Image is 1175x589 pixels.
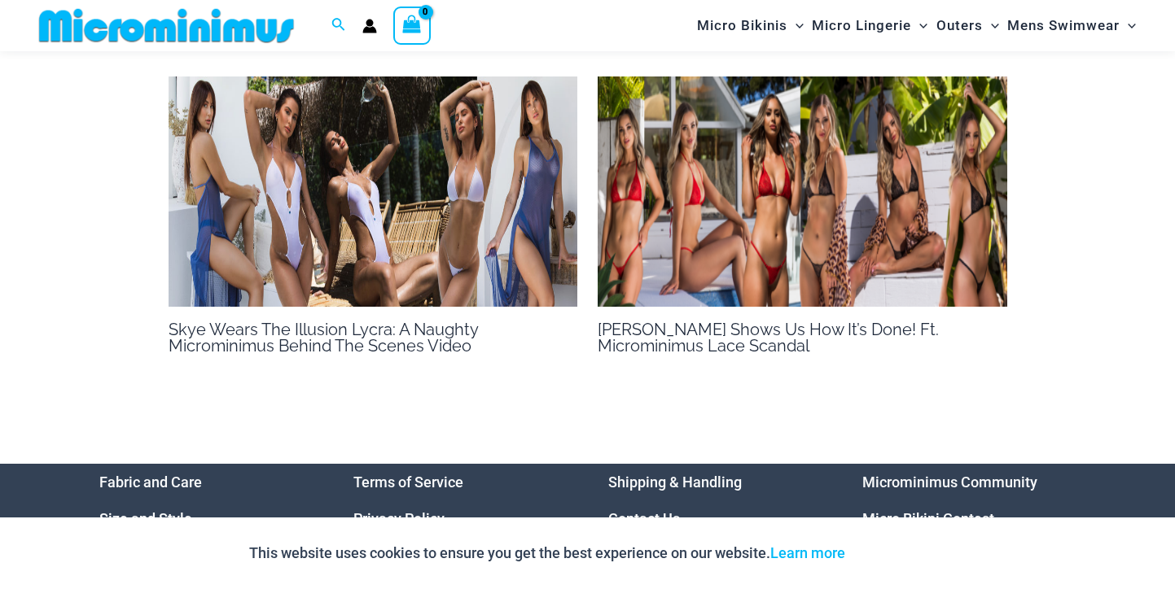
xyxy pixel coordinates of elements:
[353,464,568,574] aside: Footer Widget 2
[983,5,999,46] span: Menu Toggle
[936,5,983,46] span: Outers
[353,473,463,491] a: Terms of Service
[693,5,808,46] a: Micro BikinisMenu ToggleMenu Toggle
[697,5,787,46] span: Micro Bikinis
[608,510,680,527] a: Contact Us
[1003,5,1140,46] a: Mens SwimwearMenu ToggleMenu Toggle
[808,5,932,46] a: Micro LingerieMenu ToggleMenu Toggle
[862,473,1037,491] a: Microminimus Community
[770,544,845,561] a: Learn more
[857,534,927,573] button: Accept
[249,541,845,565] p: This website uses cookies to ensure you get the best experience on our website.
[608,464,822,574] aside: Footer Widget 3
[169,76,578,307] img: SKYE 2000 x 700 Thumbnail
[33,7,300,44] img: MM SHOP LOGO FLAT
[99,464,313,574] aside: Footer Widget 1
[99,510,192,527] a: Size and Style
[608,464,822,574] nav: Menu
[911,5,927,46] span: Menu Toggle
[932,5,1003,46] a: OutersMenu ToggleMenu Toggle
[598,320,939,356] a: [PERSON_NAME] Shows Us How It’s Done! Ft. Microminimus Lace Scandal
[1007,5,1120,46] span: Mens Swimwear
[362,19,377,33] a: Account icon link
[598,76,1007,307] img: TAYLA 2000 x 700 Thumbnail
[787,5,804,46] span: Menu Toggle
[331,15,346,36] a: Search icon link
[99,473,202,491] a: Fabric and Care
[812,5,911,46] span: Micro Lingerie
[862,464,1076,574] nav: Menu
[862,464,1076,574] aside: Footer Widget 4
[608,473,742,491] a: Shipping & Handling
[862,510,994,527] a: Micro Bikini Contest
[691,2,1142,49] nav: Site Navigation
[393,7,431,44] a: View Shopping Cart, empty
[353,464,568,574] nav: Menu
[169,320,478,356] a: Skye Wears The Illusion Lycra: A Naughty Microminimus Behind The Scenes Video
[99,464,313,574] nav: Menu
[1120,5,1136,46] span: Menu Toggle
[353,510,445,527] a: Privacy Policy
